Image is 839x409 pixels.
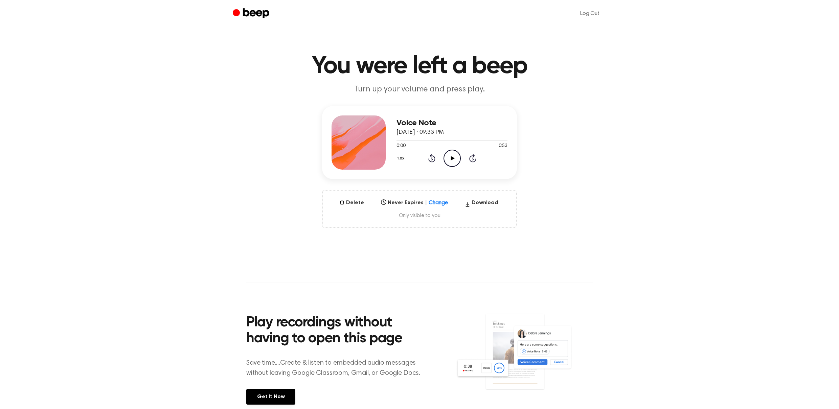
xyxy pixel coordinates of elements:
[396,153,407,164] button: 1.0x
[456,313,593,404] img: Voice Comments on Docs and Recording Widget
[246,54,593,79] h1: You were left a beep
[246,389,295,405] a: Get It Now
[331,212,508,219] span: Only visible to you
[462,199,501,210] button: Download
[246,358,429,378] p: Save time....Create & listen to embedded audio messages without leaving Google Classroom, Gmail, ...
[233,7,271,20] a: Beep
[396,143,405,150] span: 0:00
[246,315,429,347] h2: Play recordings without having to open this page
[337,199,367,207] button: Delete
[396,129,444,135] span: [DATE] · 09:33 PM
[396,119,507,128] h3: Voice Note
[499,143,507,150] span: 0:53
[290,84,549,95] p: Turn up your volume and press play.
[573,5,606,22] a: Log Out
